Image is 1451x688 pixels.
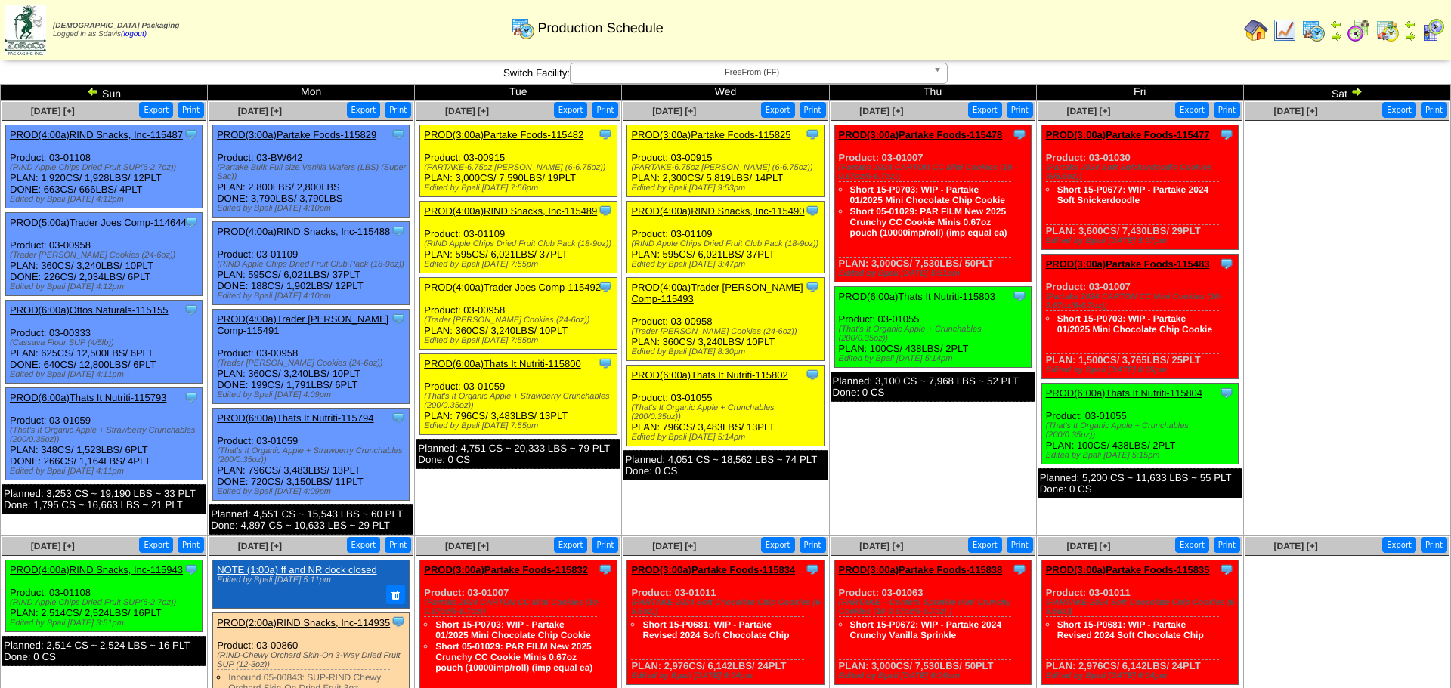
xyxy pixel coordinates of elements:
button: Export [1175,102,1209,118]
div: Product: 03-01059 PLAN: 796CS / 3,483LBS / 13PLT [420,354,617,435]
div: Product: 03-01059 PLAN: 348CS / 1,523LBS / 6PLT DONE: 266CS / 1,164LBS / 4PLT [6,388,203,480]
div: Edited by Bpali [DATE] 5:11pm [217,575,401,585]
button: Print [1421,102,1447,118]
span: FreeFrom (FF) [577,63,927,82]
img: Tooltip [805,562,820,577]
div: Product: 03-00915 PLAN: 2,300CS / 5,819LBS / 14PLT [627,125,824,197]
button: Export [347,537,381,553]
button: Print [800,537,826,553]
a: Short 05-01029: PAR FILM New 2025 Crunchy CC Cookie Minis 0.67oz pouch (10000imp/roll) (imp equal... [435,641,592,673]
div: Product: 03-01030 PLAN: 3,600CS / 7,430LBS / 29PLT [1041,125,1238,250]
img: home.gif [1244,18,1268,42]
img: zoroco-logo-small.webp [5,5,46,55]
div: Edited by Bpali [DATE] 5:14pm [839,354,1031,363]
div: Edited by Bpali [DATE] 4:09pm [217,390,409,400]
button: Print [800,102,826,118]
div: Product: 03-BW642 PLAN: 2,800LBS / 2,800LBS DONE: 3,790LBS / 3,790LBS [213,125,410,218]
div: Product: 03-01055 PLAN: 796CS / 3,483LBS / 13PLT [627,366,824,446]
button: Delete Note [386,585,406,604]
div: (Trader [PERSON_NAME] Cookies (24-6oz)) [217,359,409,368]
div: Edited by Bpali [DATE] 7:55pm [424,260,616,269]
div: Planned: 2,514 CS ~ 2,524 LBS ~ 16 PLT Done: 0 CS [2,636,206,666]
div: Edited by Bpali [DATE] 3:47pm [631,260,823,269]
div: Product: 03-01108 PLAN: 2,514CS / 2,524LBS / 16PLT [6,560,203,632]
span: Production Schedule [538,20,664,36]
div: Edited by Bpali [DATE] 6:04pm [1046,671,1238,680]
a: PROD(4:00a)Trader Joes Comp-115492 [424,282,601,293]
span: Logged in as Sdavis [53,22,179,39]
img: Tooltip [391,127,406,142]
img: calendarinout.gif [1375,18,1400,42]
span: [DATE] [+] [1066,106,1110,116]
a: PROD(3:00a)Partake Foods-115482 [424,129,583,140]
button: Print [178,537,204,553]
img: Tooltip [598,279,613,295]
a: Short 15-P0703: WIP - Partake 01/2025 Mini Chocolate Chip Cookie [1057,313,1212,335]
button: Export [1382,102,1416,118]
img: Tooltip [598,203,613,218]
img: Tooltip [1219,562,1234,577]
img: Tooltip [1219,385,1234,400]
div: Product: 03-01109 PLAN: 595CS / 6,021LBS / 37PLT [627,202,824,273]
div: Product: 03-00333 PLAN: 625CS / 12,500LBS / 6PLT DONE: 640CS / 12,800LBS / 6PLT [6,301,203,384]
a: PROD(6:00a)Thats It Nutriti-115803 [839,291,995,302]
a: PROD(4:00a)RIND Snacks, Inc-115489 [424,205,597,217]
div: Edited by Bpali [DATE] 6:04pm [631,671,823,680]
button: Print [1421,537,1447,553]
a: [DATE] [+] [652,106,696,116]
a: Short 15-P0677: WIP - Partake 2024 Soft Snickerdoodle [1057,184,1209,205]
img: Tooltip [184,390,199,405]
span: [DATE] [+] [445,541,489,551]
div: (That's It Organic Apple + Strawberry Crunchables (200/0.35oz)) [10,426,202,444]
div: Product: 03-01109 PLAN: 595CS / 6,021LBS / 37PLT DONE: 188CS / 1,902LBS / 12PLT [213,222,410,305]
div: (That's It Organic Apple + Crunchables (200/0.35oz)) [839,325,1031,343]
a: PROD(5:00a)Trader Joes Comp-114644 [10,217,187,228]
td: Mon [208,85,415,101]
div: (Trader [PERSON_NAME] Cookies (24-6oz)) [631,327,823,336]
div: (PARTAKE-6.75oz [PERSON_NAME] (6-6.75oz)) [424,163,616,172]
button: Print [592,102,618,118]
img: Tooltip [598,562,613,577]
div: Edited by Bpali [DATE] 4:10pm [217,204,409,213]
a: PROD(4:00a)Trader [PERSON_NAME] Comp-115493 [631,282,803,304]
div: Product: 03-00958 PLAN: 360CS / 3,240LBS / 10PLT [420,278,617,350]
button: Export [968,102,1002,118]
div: Edited by Bpali [DATE] 4:10pm [217,292,409,301]
img: Tooltip [1012,288,1027,304]
a: PROD(3:00a)Partake Foods-115478 [839,129,1003,140]
td: Sat [1243,85,1450,101]
div: Planned: 4,051 CS ~ 18,562 LBS ~ 74 PLT Done: 0 CS [623,450,828,480]
img: Tooltip [598,127,613,142]
div: Product: 03-01063 PLAN: 3,000CS / 7,530LBS / 50PLT [834,560,1031,685]
td: Fri [1036,85,1243,101]
img: Tooltip [1219,256,1234,271]
img: Tooltip [805,127,820,142]
img: arrowleft.gif [1404,18,1416,30]
div: (Partake 2024 CARTON CC Mini Cookies (10-0.67oz/6-6.7oz)) [1046,292,1238,310]
a: [DATE] [+] [1274,106,1318,116]
a: PROD(4:00a)RIND Snacks, Inc-115943 [10,564,183,575]
div: Edited by Bpali [DATE] 4:12pm [10,195,202,204]
button: Print [178,102,204,118]
img: Tooltip [1012,562,1027,577]
img: arrowleft.gif [87,85,99,97]
div: (Trader [PERSON_NAME] Cookies (24-6oz)) [424,316,616,325]
a: Short 05-01029: PAR FILM New 2025 Crunchy CC Cookie Minis 0.67oz pouch (10000imp/roll) (imp equal... [850,206,1007,238]
button: Export [139,537,173,553]
button: Export [1175,537,1209,553]
div: Product: 03-01007 PLAN: 3,000CS / 7,530LBS / 50PLT [834,125,1031,282]
img: Tooltip [805,203,820,218]
div: Product: 03-00958 PLAN: 360CS / 3,240LBS / 10PLT DONE: 226CS / 2,034LBS / 6PLT [6,213,203,296]
div: (RIND Apple Chips Dried Fruit Club Pack (18-9oz)) [424,239,616,248]
img: calendarprod.gif [511,16,535,40]
a: [DATE] [+] [1066,541,1110,551]
div: Edited by Bpali [DATE] 7:55pm [424,421,616,430]
div: Product: 03-00915 PLAN: 3,000CS / 7,590LBS / 19PLT [420,125,617,197]
img: calendarprod.gif [1301,18,1326,42]
div: Edited by Bpali [DATE] 7:55pm [424,336,616,345]
a: PROD(3:00a)Partake Foods-115483 [1046,258,1210,270]
span: [DATE] [+] [31,106,75,116]
div: (PARTAKE-2024 Soft Chocolate Chip Cookies (6-5.5oz)) [631,598,823,616]
button: Print [385,537,411,553]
